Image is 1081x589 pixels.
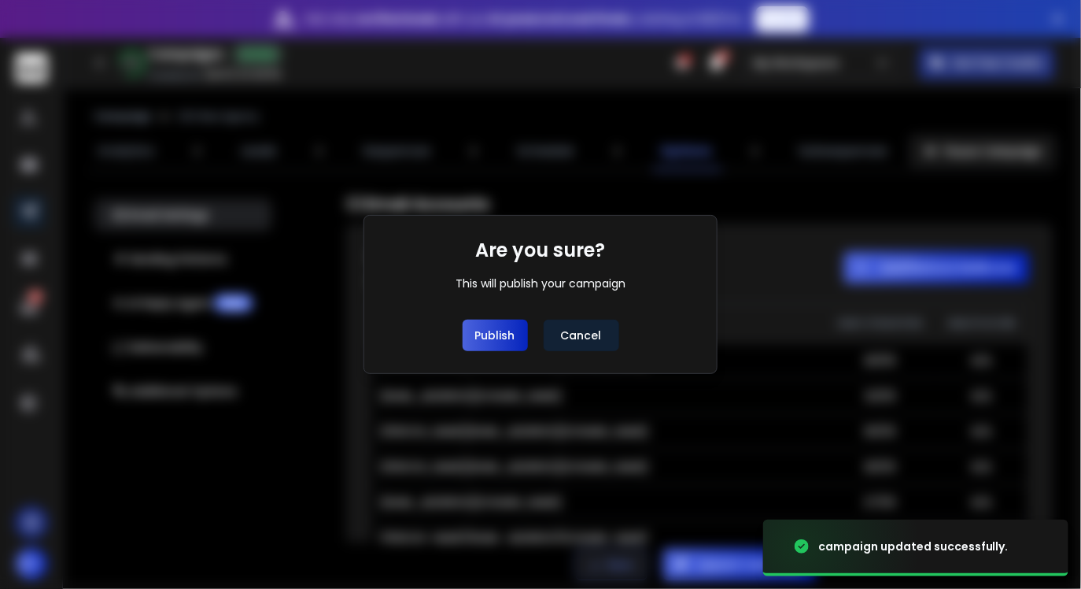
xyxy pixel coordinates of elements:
div: campaign updated successfully. [818,539,1009,554]
button: Cancel [544,320,619,351]
h1: Are you sure? [476,238,606,263]
div: This will publish your campaign [456,276,625,291]
button: Publish [463,320,528,351]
